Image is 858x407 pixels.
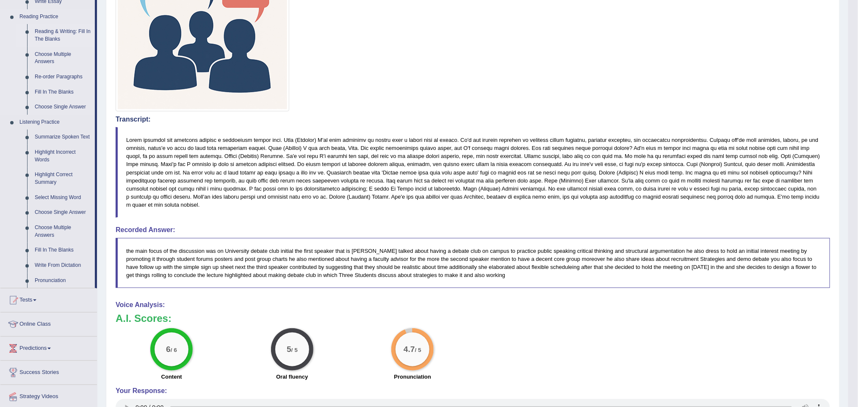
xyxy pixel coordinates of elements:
[31,130,95,145] a: Summarize Spoken Text
[415,347,421,354] small: / 5
[31,190,95,205] a: Select Missing Word
[116,301,830,309] h4: Voice Analysis:
[116,313,172,324] b: A.I. Scores:
[287,345,291,354] big: 5
[31,85,95,100] a: Fill In The Blanks
[31,273,95,288] a: Pronunciation
[116,238,830,288] blockquote: the main focus of the discussion was on University debate club initial the first speaker that is ...
[394,373,431,381] label: Pronunciation
[31,24,95,47] a: Reading & Writing: Fill In The Blanks
[16,9,95,25] a: Reading Practice
[31,145,95,167] a: Highlight Incorrect Words
[276,373,308,381] label: Oral fluency
[291,347,297,354] small: / 5
[171,347,177,354] small: / 6
[0,313,97,334] a: Online Class
[31,47,95,69] a: Choose Multiple Answers
[31,205,95,220] a: Choose Single Answer
[116,127,830,218] blockquote: Lorem ipsumdol sit ametcons adipisc e seddoeiusm tempor inci. Utla (Etdolor) M'al enim adminimv q...
[116,387,830,395] h4: Your Response:
[404,345,415,354] big: 4.7
[116,226,830,234] h4: Recorded Answer:
[0,337,97,358] a: Predictions
[161,373,182,381] label: Content
[116,116,830,123] h4: Transcript:
[31,167,95,190] a: Highlight Correct Summary
[0,385,97,406] a: Strategy Videos
[0,288,97,310] a: Tests
[16,115,95,130] a: Listening Practice
[31,243,95,258] a: Fill In The Blanks
[31,100,95,115] a: Choose Single Answer
[31,220,95,243] a: Choose Multiple Answers
[0,361,97,382] a: Success Stories
[166,345,171,354] big: 6
[31,69,95,85] a: Re-order Paragraphs
[31,258,95,273] a: Write From Dictation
